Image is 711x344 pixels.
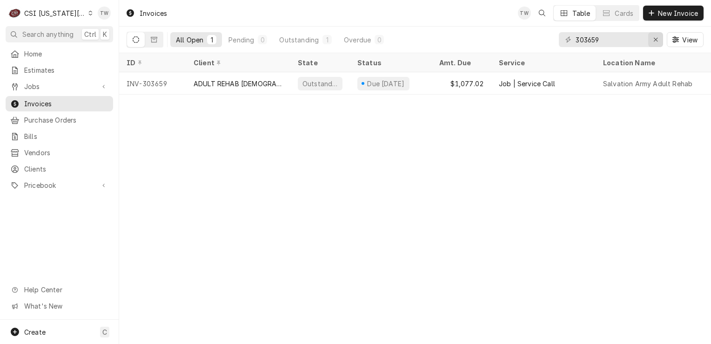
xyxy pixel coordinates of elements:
div: State [298,58,342,68]
div: $1,077.02 [432,72,491,95]
div: Outstanding [279,35,319,45]
span: Purchase Orders [24,115,108,125]
div: Cards [615,8,633,18]
a: Go to Help Center [6,282,113,297]
span: Help Center [24,285,107,295]
span: Bills [24,131,108,141]
div: C [8,7,21,20]
span: Jobs [24,82,94,91]
span: K [103,29,107,39]
div: INV-303659 [119,72,186,95]
a: Go to Pricebook [6,178,113,193]
button: Open search [535,6,550,21]
span: Home [24,49,108,59]
a: Clients [6,161,113,177]
span: Pricebook [24,180,94,190]
a: Home [6,46,113,62]
a: Estimates [6,62,113,78]
span: New Invoice [656,8,700,18]
div: TW [518,7,531,20]
button: Search anythingCtrlK [6,26,113,42]
span: Ctrl [84,29,96,39]
div: 0 [260,35,265,45]
div: Amt. Due [439,58,482,68]
a: Vendors [6,145,113,160]
span: C [102,327,107,337]
div: Salvation Army Adult Rehab [603,79,692,89]
div: 0 [376,35,382,45]
div: Table [572,8,590,18]
a: Bills [6,129,113,144]
div: Tori Warrick's Avatar [518,7,531,20]
span: Search anything [22,29,74,39]
a: Purchase Orders [6,112,113,128]
div: Pending [228,35,254,45]
span: What's New [24,301,107,311]
div: TW [98,7,111,20]
div: CSI [US_STATE][GEOGRAPHIC_DATA] [24,8,86,18]
span: Invoices [24,99,108,109]
button: View [667,32,704,47]
div: Overdue [344,35,371,45]
input: Keyword search [576,32,645,47]
div: Tori Warrick's Avatar [98,7,111,20]
div: 1 [209,35,215,45]
div: 1 [324,35,330,45]
button: Erase input [648,32,663,47]
button: New Invoice [643,6,704,21]
div: Client [194,58,281,68]
a: Go to Jobs [6,79,113,94]
span: Create [24,328,46,336]
span: Vendors [24,148,108,158]
div: CSI Kansas City's Avatar [8,7,21,20]
div: Service [499,58,586,68]
a: Go to What's New [6,298,113,314]
div: All Open [176,35,203,45]
div: Status [357,58,423,68]
div: Outstanding [302,79,339,89]
a: Invoices [6,96,113,111]
div: Due [DATE] [366,79,406,89]
div: Job | Service Call [499,79,555,89]
div: ADULT REHAB [DEMOGRAPHIC_DATA] [194,79,283,89]
span: Clients [24,164,108,174]
span: View [680,35,699,45]
span: Estimates [24,65,108,75]
div: ID [127,58,177,68]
